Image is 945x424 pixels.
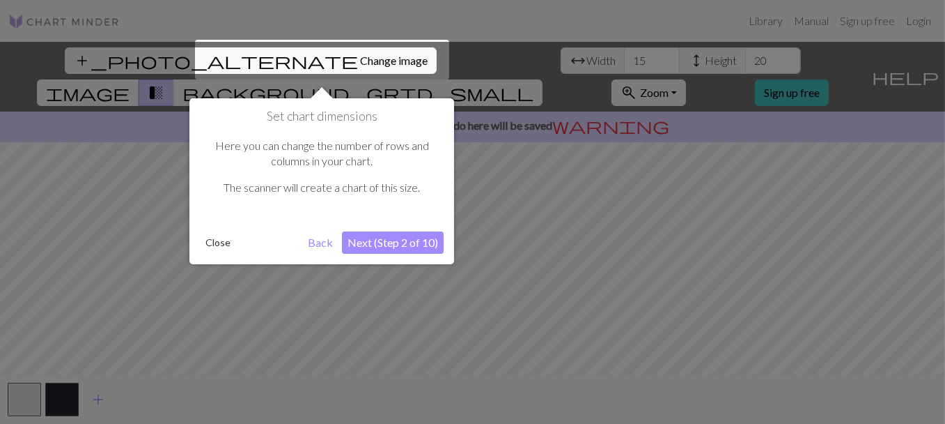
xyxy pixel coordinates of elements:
[302,232,338,254] button: Back
[189,98,454,264] div: Set chart dimensions
[342,232,444,254] button: Next (Step 2 of 10)
[200,109,444,124] h1: Set chart dimensions
[207,138,437,169] p: Here you can change the number of rows and columns in your chart.
[200,232,236,253] button: Close
[207,180,437,195] p: The scanner will create a chart of this size.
